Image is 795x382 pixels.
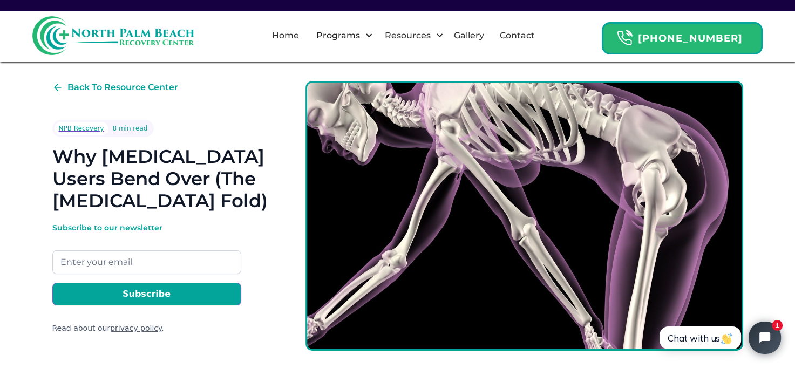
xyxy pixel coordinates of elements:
div: Programs [313,29,362,42]
a: Home [266,18,305,53]
h1: Why [MEDICAL_DATA] Users Bend Over (The [MEDICAL_DATA] Fold) [52,146,271,212]
a: Back To Resource Center [52,81,178,94]
strong: [PHONE_NUMBER] [638,32,743,44]
a: Contact [493,18,541,53]
img: Header Calendar Icons [616,30,633,46]
input: Enter your email [52,250,241,274]
a: privacy policy [110,324,161,332]
form: Email Form [52,222,241,334]
input: Subscribe [52,283,241,305]
a: Gallery [447,18,491,53]
div: Back To Resource Center [67,81,178,94]
div: Resources [382,29,433,42]
a: NPB Recovery [55,122,108,135]
div: 8 min read [112,123,147,134]
div: Programs [307,18,375,53]
div: Resources [375,18,446,53]
iframe: Tidio Chat [648,312,790,363]
div: Read about our . [52,323,241,334]
div: Subscribe to our newsletter [52,222,241,233]
div: NPB Recovery [59,123,104,134]
a: Header Calendar Icons[PHONE_NUMBER] [602,17,763,54]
